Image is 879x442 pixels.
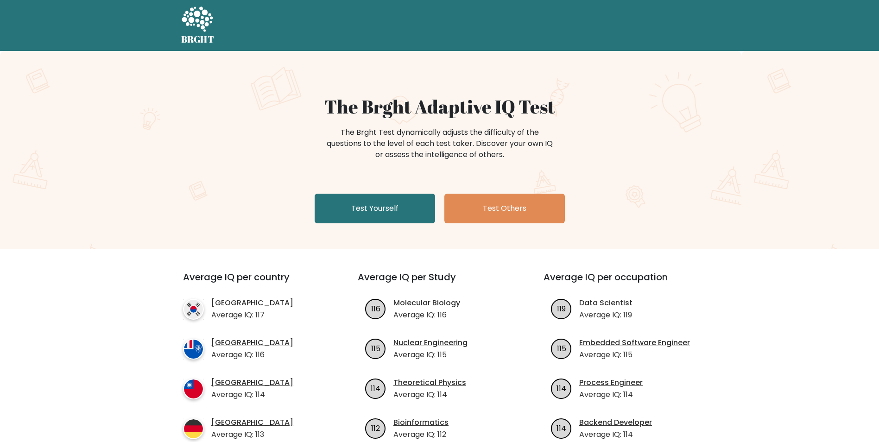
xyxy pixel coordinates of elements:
[393,429,449,440] p: Average IQ: 112
[211,309,293,321] p: Average IQ: 117
[211,389,293,400] p: Average IQ: 114
[579,429,652,440] p: Average IQ: 114
[579,309,632,321] p: Average IQ: 119
[183,418,204,439] img: country
[183,272,324,294] h3: Average IQ per country
[393,349,468,360] p: Average IQ: 115
[211,337,293,348] a: [GEOGRAPHIC_DATA]
[181,34,215,45] h5: BRGHT
[393,389,466,400] p: Average IQ: 114
[579,297,632,309] a: Data Scientist
[211,429,293,440] p: Average IQ: 113
[544,272,707,294] h3: Average IQ per occupation
[371,303,380,314] text: 116
[393,297,460,309] a: Molecular Biology
[557,343,566,354] text: 115
[557,303,566,314] text: 119
[315,194,435,223] a: Test Yourself
[211,377,293,388] a: [GEOGRAPHIC_DATA]
[214,95,666,118] h1: The Brght Adaptive IQ Test
[181,4,215,47] a: BRGHT
[371,383,380,393] text: 114
[444,194,565,223] a: Test Others
[183,339,204,360] img: country
[183,379,204,399] img: country
[183,299,204,320] img: country
[393,377,466,388] a: Theoretical Physics
[324,127,556,160] div: The Brght Test dynamically adjusts the difficulty of the questions to the level of each test take...
[579,349,690,360] p: Average IQ: 115
[211,417,293,428] a: [GEOGRAPHIC_DATA]
[579,417,652,428] a: Backend Developer
[579,389,643,400] p: Average IQ: 114
[556,383,566,393] text: 114
[579,337,690,348] a: Embedded Software Engineer
[393,309,460,321] p: Average IQ: 116
[371,423,380,433] text: 112
[579,377,643,388] a: Process Engineer
[358,272,521,294] h3: Average IQ per Study
[211,297,293,309] a: [GEOGRAPHIC_DATA]
[211,349,293,360] p: Average IQ: 116
[556,423,566,433] text: 114
[393,337,468,348] a: Nuclear Engineering
[371,343,380,354] text: 115
[393,417,449,428] a: Bioinformatics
